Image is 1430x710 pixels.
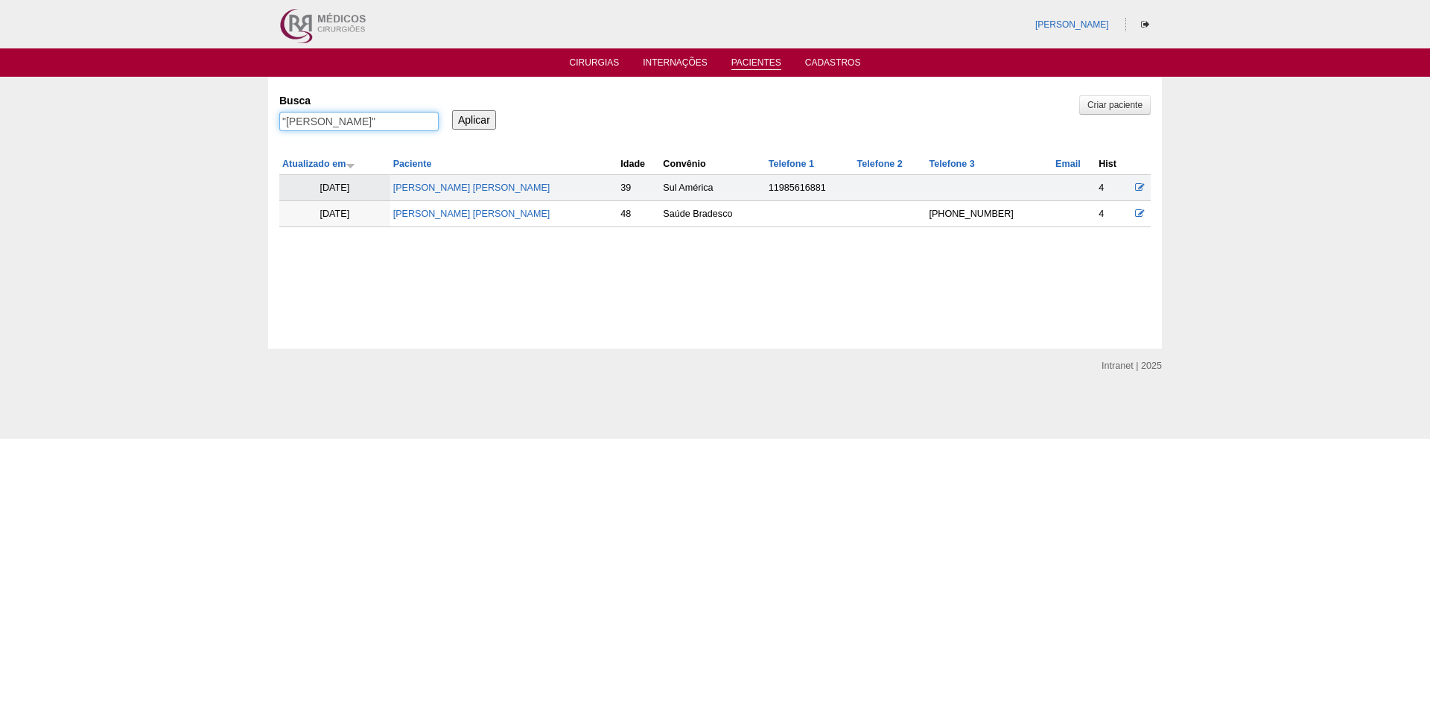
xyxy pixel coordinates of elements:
a: [PERSON_NAME] [1035,19,1109,30]
td: [DATE] [279,175,390,201]
a: Telefone 3 [929,159,974,169]
img: ordem crescente [346,160,355,170]
a: Telefone 1 [769,159,814,169]
a: Internações [643,57,708,72]
th: Hist [1096,153,1128,175]
td: Saúde Bradesco [660,201,765,227]
td: 4 [1096,175,1128,201]
a: Pacientes [731,57,781,70]
td: Sul América [660,175,765,201]
a: [PERSON_NAME] [PERSON_NAME] [393,209,550,219]
i: Sair [1141,20,1149,29]
td: [DATE] [279,201,390,227]
div: Intranet | 2025 [1102,358,1162,373]
td: 11985616881 [766,175,854,201]
a: Cadastros [805,57,861,72]
th: Idade [617,153,660,175]
input: Aplicar [452,110,496,130]
input: Digite os termos que você deseja procurar. [279,112,439,131]
a: Cirurgias [570,57,620,72]
td: 39 [617,175,660,201]
a: Email [1055,159,1081,169]
td: 48 [617,201,660,227]
th: Convênio [660,153,765,175]
a: Atualizado em [282,159,355,169]
a: Telefone 2 [857,159,903,169]
a: Paciente [393,159,432,169]
a: [PERSON_NAME] [PERSON_NAME] [393,183,550,193]
td: 4 [1096,201,1128,227]
a: Criar paciente [1079,95,1151,115]
label: Busca [279,93,439,108]
td: [PHONE_NUMBER] [926,201,1052,227]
